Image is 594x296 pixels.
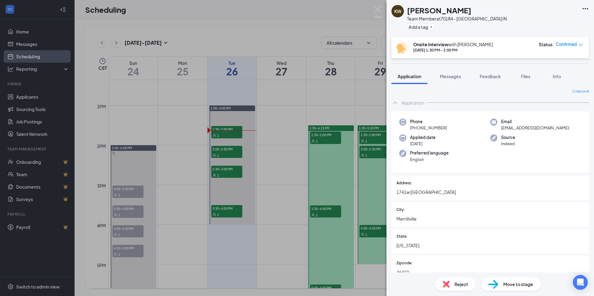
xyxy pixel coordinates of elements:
[396,189,584,195] span: 1741w [GEOGRAPHIC_DATA]
[553,74,561,79] span: Info
[396,234,408,240] span: State:
[396,180,412,186] span: Address:
[410,119,447,125] span: Phone
[394,8,401,14] div: KW
[556,41,577,47] span: Confirmed
[407,16,507,22] div: Team Member at 70184 - [GEOGRAPHIC_DATA] IN
[582,5,589,12] svg: Ellipses
[410,141,436,147] span: [DATE]
[429,25,433,29] svg: Plus
[501,134,515,141] span: Source
[396,215,584,222] span: Merrillville
[407,24,435,30] button: PlusAdd a tag
[410,125,447,131] span: [PHONE_NUMBER]
[501,119,569,125] span: Email
[413,47,493,53] div: [DATE] 1:30 PM - 2:00 PM
[407,5,471,16] h1: [PERSON_NAME]
[401,100,424,106] div: Application
[501,125,569,131] span: [EMAIL_ADDRESS][DOMAIN_NAME]
[539,41,554,47] div: Status :
[410,134,436,141] span: Applied date
[396,269,584,276] span: 46410
[396,207,405,213] span: City:
[503,281,533,288] span: Move to stage
[396,242,584,249] span: [US_STATE]
[398,74,421,79] span: Application
[410,156,449,163] span: English
[578,43,583,47] span: down
[396,260,413,266] span: Zipcode:
[410,150,449,156] span: Preferred language
[572,89,589,94] span: Collapse all
[413,42,448,47] b: Onsite Interview
[440,74,461,79] span: Messages
[501,141,515,147] span: Indeed
[455,281,468,288] span: Reject
[391,99,399,106] svg: ChevronUp
[480,74,501,79] span: Feedback
[521,74,530,79] span: Files
[413,41,493,47] div: with [PERSON_NAME]
[573,275,588,290] div: Open Intercom Messenger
